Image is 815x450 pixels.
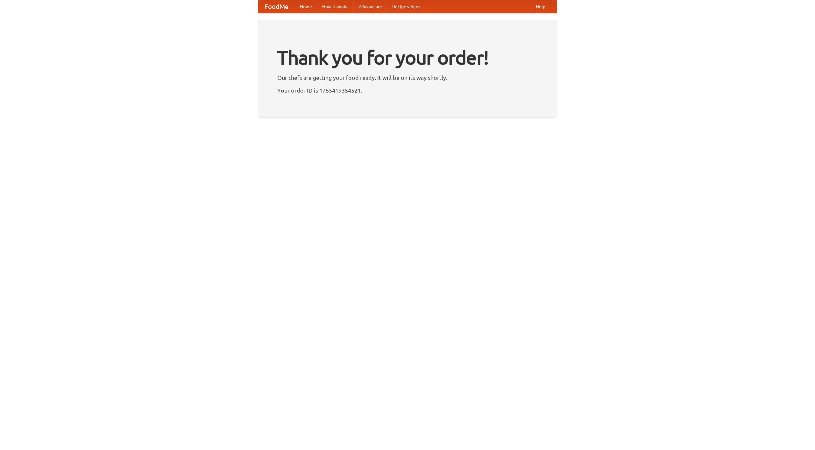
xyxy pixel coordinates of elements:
h1: Thank you for your order! [277,42,538,73]
a: How it works [317,0,353,13]
a: Who we are [353,0,387,13]
a: FoodMe [258,0,295,13]
p: Our chefs are getting your food ready. It will be on its way shortly. [277,73,538,82]
a: Home [295,0,317,13]
a: Help [531,0,550,13]
p: Your order ID is 1755419354521. [277,86,538,95]
a: Recipe videos [387,0,425,13]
